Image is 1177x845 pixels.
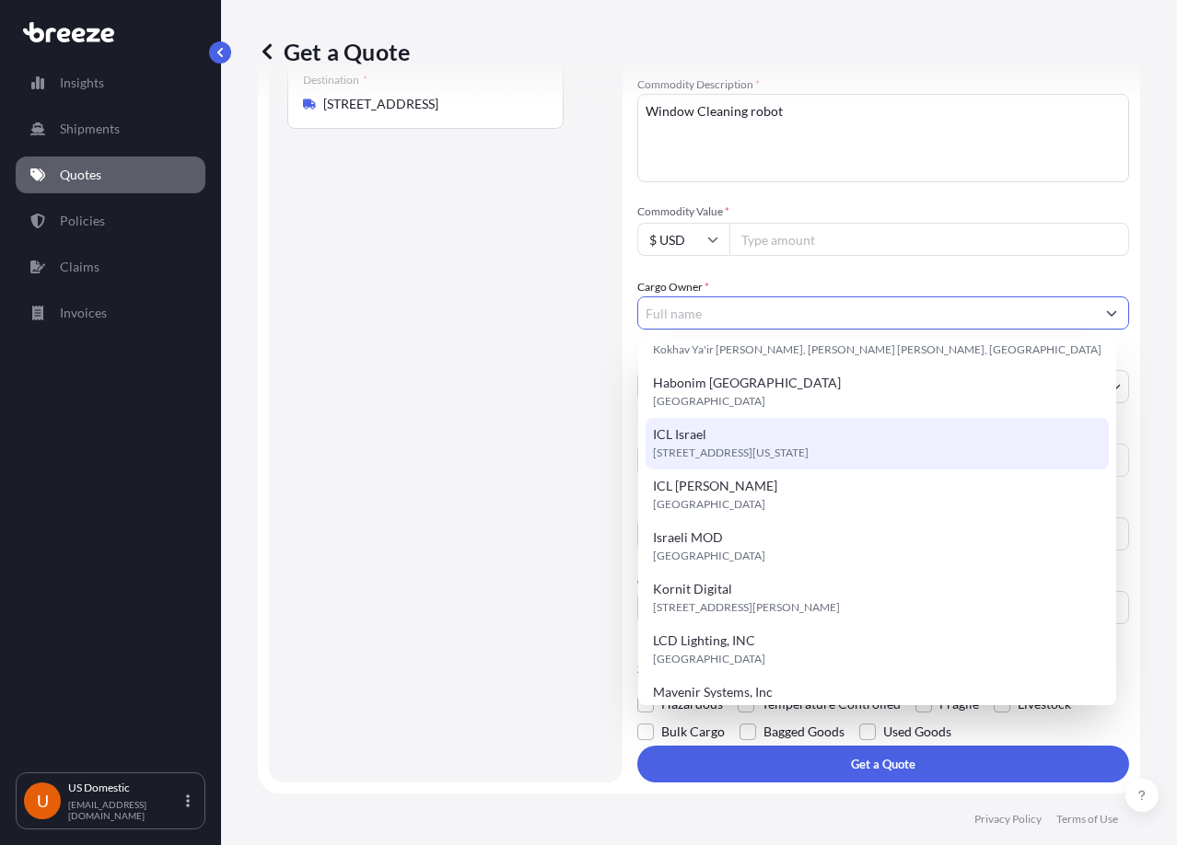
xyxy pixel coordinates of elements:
span: [GEOGRAPHIC_DATA] [653,392,765,411]
button: Show suggestions [1095,296,1128,330]
label: Carrier Name [637,573,703,591]
span: Freight Cost [637,425,1129,440]
span: [STREET_ADDRESS][US_STATE] [653,444,809,462]
span: Habonim [GEOGRAPHIC_DATA] [653,374,841,392]
p: US Domestic [68,781,182,795]
span: Israeli MOD [653,528,723,547]
p: Special Conditions [637,661,1129,676]
span: ICL [PERSON_NAME] [653,477,777,495]
span: Bulk Cargo [661,718,725,746]
span: [GEOGRAPHIC_DATA] [653,547,765,565]
span: Mavenir Systems, Inc [653,683,773,701]
p: Terms of Use [1056,812,1118,827]
span: Commodity Value [637,204,1129,219]
span: [STREET_ADDRESS][PERSON_NAME] [653,598,840,617]
span: ICL Israel [653,425,706,444]
p: Shipments [60,120,120,138]
span: [GEOGRAPHIC_DATA] [653,495,765,514]
p: Claims [60,258,99,276]
span: Kornit Digital [653,580,732,598]
p: Invoices [60,304,107,322]
label: Booking Reference [637,499,729,517]
span: U [37,792,49,810]
p: [EMAIL_ADDRESS][DOMAIN_NAME] [68,799,182,821]
span: [GEOGRAPHIC_DATA] [653,650,765,668]
p: Quotes [60,166,101,184]
input: Full name [638,296,1095,330]
input: Destination [323,95,541,113]
p: Privacy Policy [974,812,1042,827]
span: Kokhav Ya'ir [PERSON_NAME], [PERSON_NAME] [PERSON_NAME], [GEOGRAPHIC_DATA] [653,341,1101,359]
input: Type amount [729,223,1129,256]
label: Cargo Owner [637,278,709,296]
input: Your internal reference [637,517,1129,550]
p: Get a Quote [851,755,915,773]
span: Used Goods [883,718,951,746]
input: Enter name [637,591,1129,624]
p: Policies [60,212,105,230]
p: Get a Quote [258,37,410,66]
p: Insights [60,74,104,92]
span: LCD Lighting, INC [653,631,755,650]
span: Bagged Goods [763,718,845,746]
span: Load Type [637,352,693,370]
